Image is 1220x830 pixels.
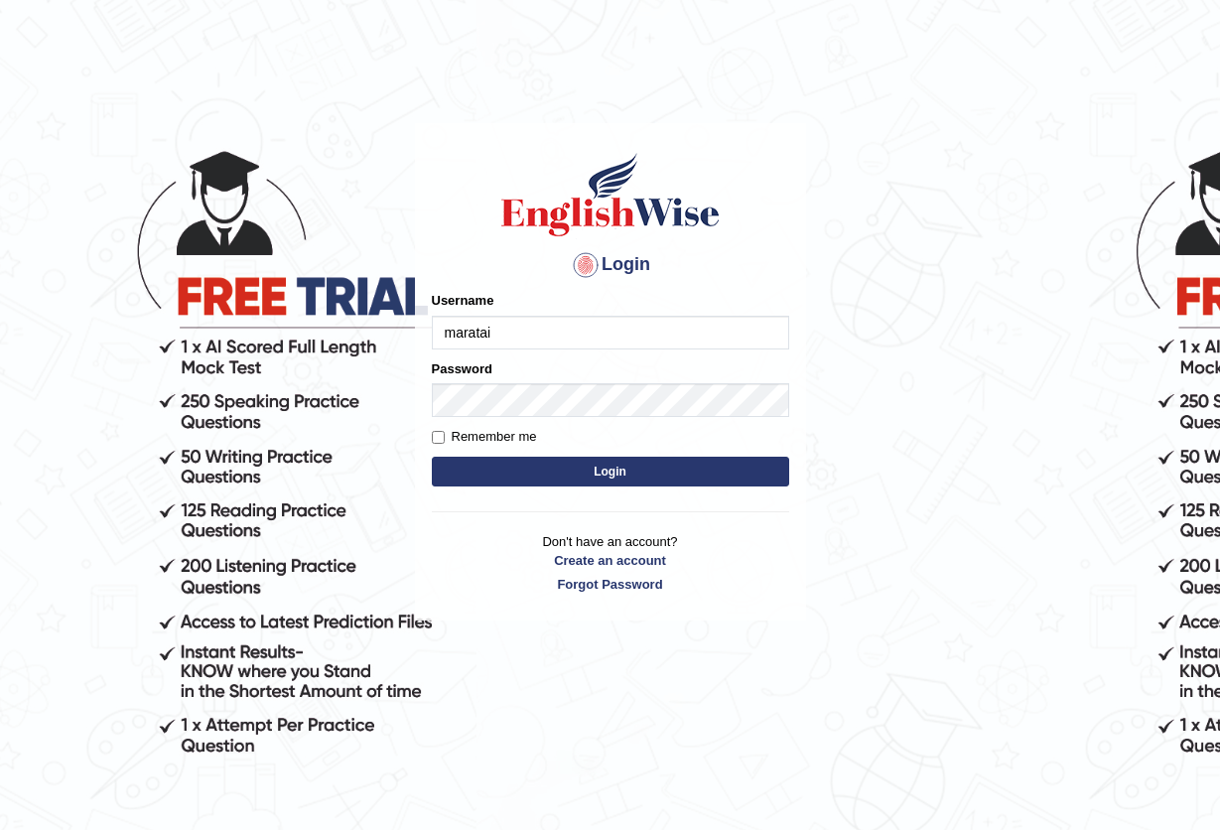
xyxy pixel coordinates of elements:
label: Remember me [432,427,537,447]
label: Password [432,359,492,378]
h4: Login [432,249,789,281]
p: Don't have an account? [432,532,789,594]
a: Forgot Password [432,575,789,594]
button: Login [432,457,789,486]
a: Create an account [432,551,789,570]
img: Logo of English Wise sign in for intelligent practice with AI [497,150,724,239]
label: Username [432,291,494,310]
input: Remember me [432,431,445,444]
